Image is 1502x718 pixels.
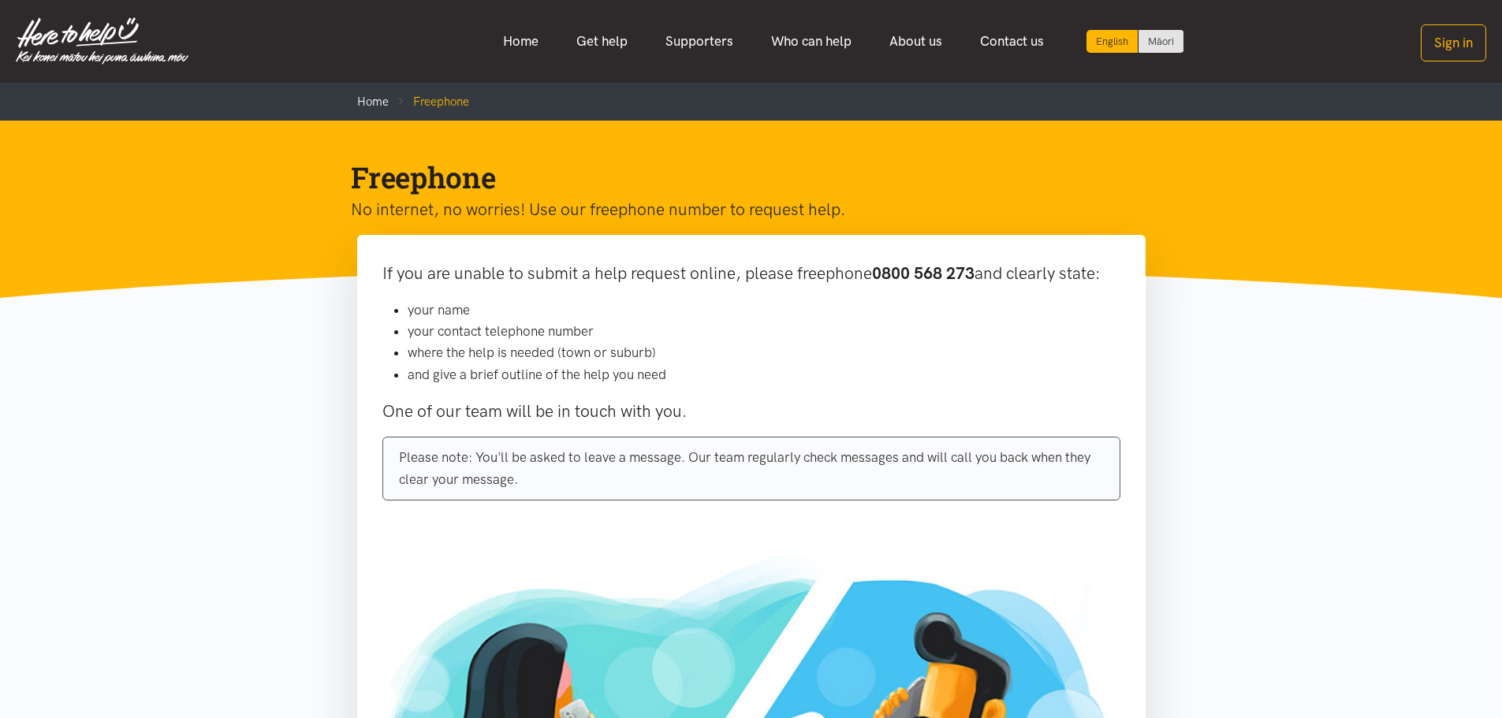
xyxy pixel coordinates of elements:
div: Language toggle [1086,30,1184,53]
p: No internet, no worries! Use our freephone number to request help. [351,196,1127,223]
div: Current language [1086,30,1139,53]
a: Home [484,24,557,58]
b: 0800 568 273 [872,263,975,283]
p: If you are unable to submit a help request online, please freephone and clearly state: [382,260,1120,287]
a: Get help [557,24,647,58]
li: and give a brief outline of the help you need [408,364,1120,385]
h1: Freephone [351,158,1127,196]
button: Sign in [1421,24,1486,61]
a: Switch to Te Reo Māori [1139,30,1183,53]
a: Contact us [961,24,1063,58]
a: Who can help [752,24,870,58]
p: One of our team will be in touch with you. [382,398,1120,425]
a: About us [870,24,961,58]
li: where the help is needed (town or suburb) [408,342,1120,363]
div: Please note: You'll be asked to leave a message. Our team regularly check messages and will call ... [382,437,1120,500]
li: your contact telephone number [408,321,1120,342]
img: Home [16,17,188,65]
li: your name [408,299,1120,321]
a: Supporters [647,24,752,58]
li: Freephone [389,92,469,111]
a: Home [357,95,389,109]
